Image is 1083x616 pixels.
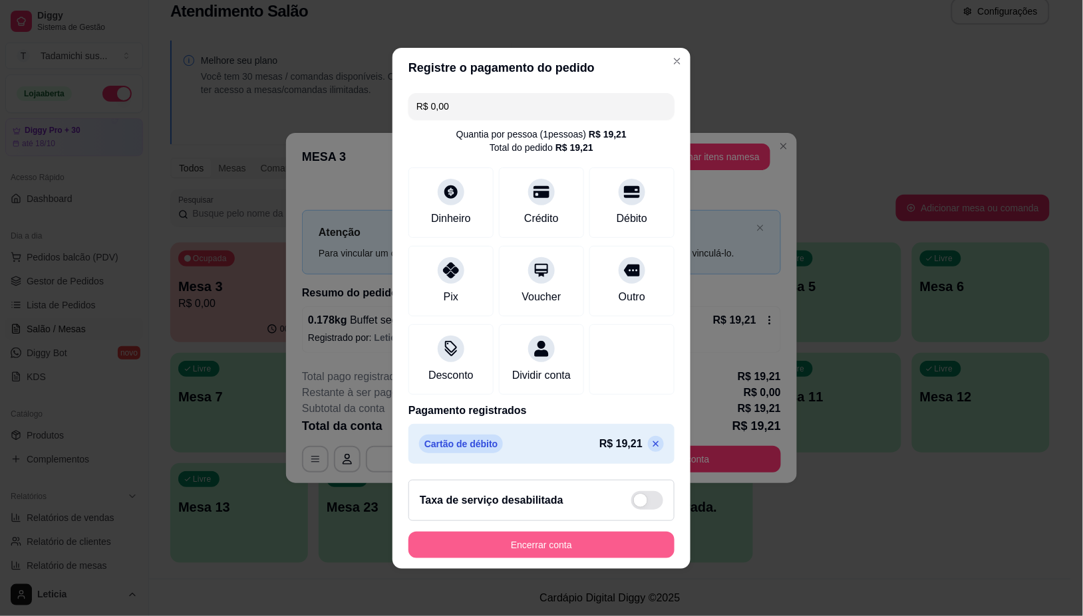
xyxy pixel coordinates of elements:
h2: Taxa de serviço desabilitada [420,492,563,508]
div: Voucher [522,289,561,305]
div: Dinheiro [431,211,471,227]
div: R$ 19,21 [555,141,593,154]
div: R$ 19,21 [589,128,627,141]
div: Dividir conta [512,367,571,383]
div: Débito [617,211,647,227]
div: Crédito [524,211,559,227]
input: Ex.: hambúrguer de cordeiro [416,93,667,120]
div: Outro [619,289,645,305]
p: R$ 19,21 [599,436,643,452]
div: Desconto [428,367,474,383]
button: Close [667,51,688,72]
header: Registre o pagamento do pedido [392,48,691,88]
div: Total do pedido [490,141,593,154]
button: Encerrar conta [408,532,675,558]
div: Quantia por pessoa ( 1 pessoas) [456,128,627,141]
p: Pagamento registrados [408,403,675,419]
p: Cartão de débito [419,435,503,453]
div: Pix [444,289,458,305]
